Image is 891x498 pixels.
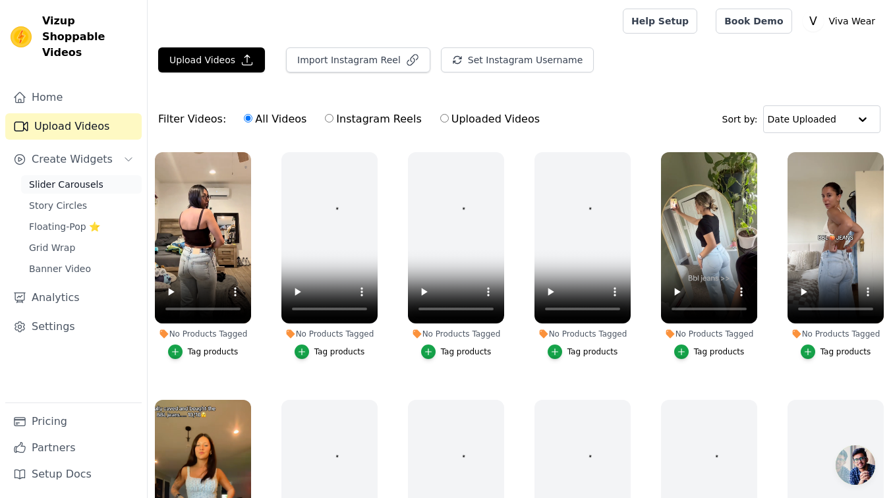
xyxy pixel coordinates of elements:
div: No Products Tagged [534,329,631,339]
label: Uploaded Videos [440,111,540,128]
span: Floating-Pop ⭐ [29,220,100,233]
a: Banner Video [21,260,142,278]
div: No Products Tagged [281,329,378,339]
text: V [809,14,817,28]
button: Tag products [674,345,745,359]
button: Tag products [168,345,239,359]
a: Floating-Pop ⭐ [21,217,142,236]
div: Tag products [820,346,871,357]
label: All Videos [243,111,307,128]
div: Tag products [567,346,618,357]
p: Viva Wear [824,9,880,33]
span: Story Circles [29,199,87,212]
button: Tag products [548,345,618,359]
label: Instagram Reels [324,111,422,128]
a: Book Demo [716,9,791,34]
div: No Products Tagged [408,329,504,339]
a: Pricing [5,408,142,435]
a: Open chat [836,445,875,485]
span: Grid Wrap [29,241,75,254]
button: Upload Videos [158,47,265,72]
div: No Products Tagged [661,329,757,339]
a: Slider Carousels [21,175,142,194]
div: No Products Tagged [155,329,251,339]
a: Partners [5,435,142,461]
input: Instagram Reels [325,114,333,123]
span: Create Widgets [32,152,113,167]
a: Settings [5,314,142,340]
button: Import Instagram Reel [286,47,430,72]
div: Filter Videos: [158,104,547,134]
input: All Videos [244,114,252,123]
button: Create Widgets [5,146,142,173]
button: Tag products [801,345,871,359]
button: Tag products [295,345,365,359]
div: Tag products [694,346,745,357]
img: Vizup [11,26,32,47]
span: Banner Video [29,262,91,275]
a: Help Setup [623,9,697,34]
div: No Products Tagged [788,329,884,339]
a: Grid Wrap [21,238,142,257]
a: Analytics [5,285,142,311]
input: Uploaded Videos [440,114,449,123]
a: Upload Videos [5,113,142,140]
button: V Viva Wear [803,9,880,33]
button: Tag products [421,345,492,359]
div: Sort by: [722,105,881,133]
div: Tag products [314,346,365,357]
div: Tag products [188,346,239,357]
div: Tag products [441,346,492,357]
a: Setup Docs [5,461,142,487]
a: Story Circles [21,196,142,215]
a: Home [5,84,142,111]
span: Vizup Shoppable Videos [42,13,136,61]
button: Set Instagram Username [441,47,594,72]
span: Slider Carousels [29,178,103,191]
